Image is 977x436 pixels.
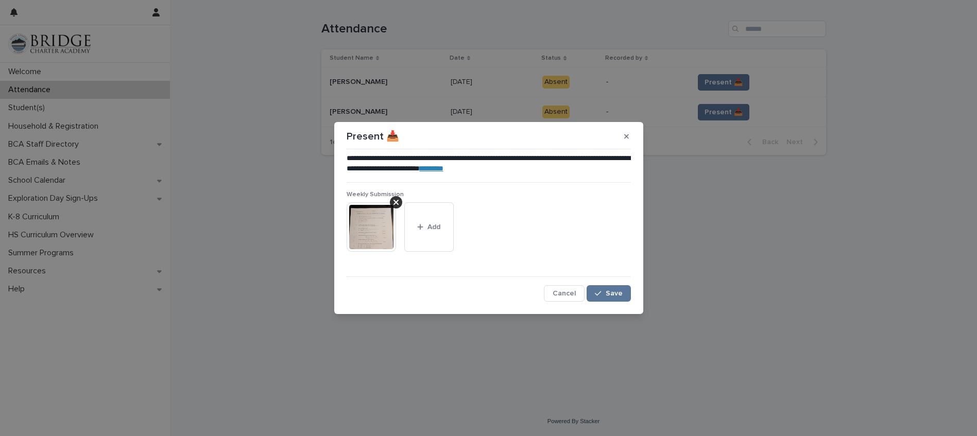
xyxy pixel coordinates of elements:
button: Cancel [544,285,585,302]
button: Add [404,202,454,252]
span: Weekly Submission [347,191,404,198]
span: Add [427,223,440,231]
span: Save [606,290,623,297]
p: Present 📥 [347,130,399,143]
span: Cancel [553,290,576,297]
button: Save [587,285,630,302]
